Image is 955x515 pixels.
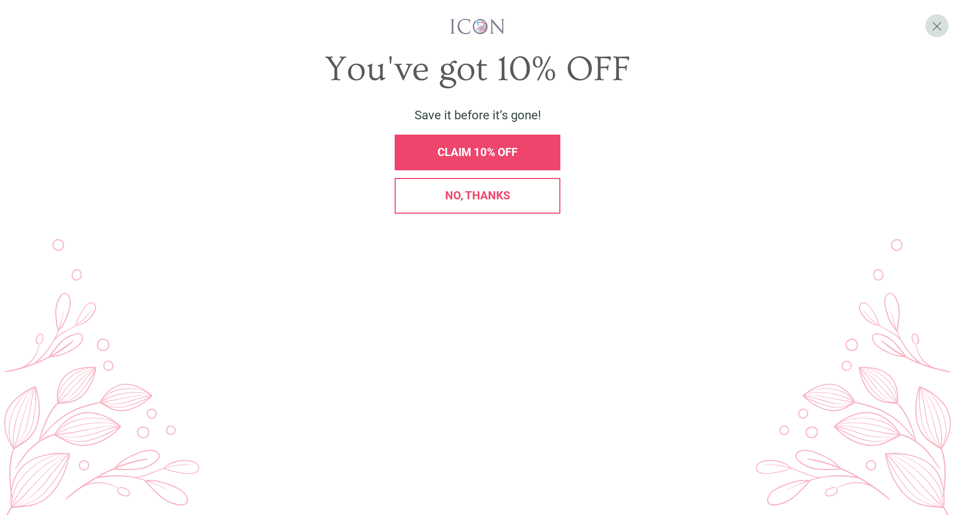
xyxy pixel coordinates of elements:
span: X [932,18,942,34]
span: CLAIM 10% OFF [437,146,518,159]
span: Save it before it’s gone! [415,108,541,122]
span: No, thanks [445,189,510,202]
img: iconwallstickersl_1754656298800.png [449,18,506,35]
span: You've got 10% OFF [325,49,630,89]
